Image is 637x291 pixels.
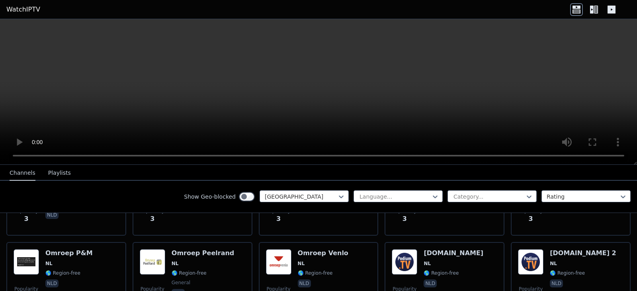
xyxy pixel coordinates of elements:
h6: Omroep Venlo [298,249,348,257]
img: Podium.TV 2 [518,249,543,275]
p: nld [424,279,437,287]
span: NL [550,260,557,267]
p: nld [298,279,311,287]
span: NL [45,260,53,267]
h6: [DOMAIN_NAME] [424,249,483,257]
span: NL [172,260,179,267]
img: Omroep P&M [14,249,39,275]
span: 3 [24,214,28,224]
span: 3 [403,214,407,224]
p: nld [45,211,59,219]
img: Omroep Venlo [266,249,291,275]
p: nld [45,279,59,287]
span: 3 [529,214,533,224]
span: 🌎 Region-free [424,270,459,276]
button: Playlists [48,166,71,181]
p: nld [550,279,563,287]
img: Omroep Peelrand [140,249,165,275]
span: NL [298,260,305,267]
label: Show Geo-blocked [184,193,236,201]
h6: Omroep Peelrand [172,249,234,257]
img: Podium.TV [392,249,417,275]
span: 🌎 Region-free [550,270,585,276]
span: 3 [276,214,281,224]
a: WatchIPTV [6,5,40,14]
span: general [172,279,190,286]
h6: Omroep P&M [45,249,93,257]
span: 3 [150,214,154,224]
h6: [DOMAIN_NAME] 2 [550,249,616,257]
span: 🌎 Region-free [172,270,207,276]
span: 🌎 Region-free [298,270,333,276]
button: Channels [10,166,35,181]
span: NL [424,260,431,267]
span: 🌎 Region-free [45,270,80,276]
